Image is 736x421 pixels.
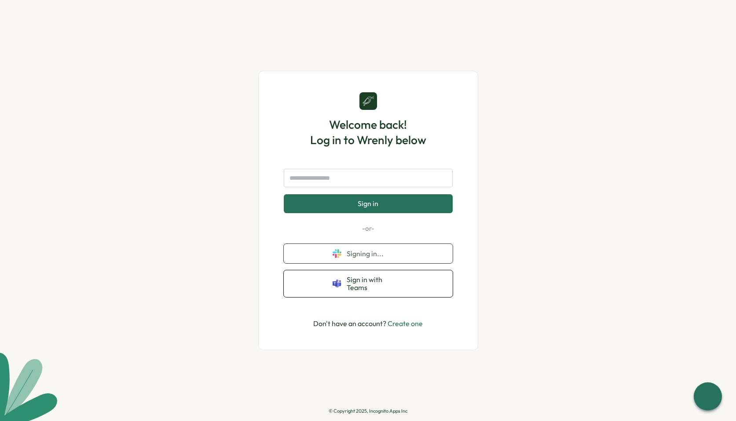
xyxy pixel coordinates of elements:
[313,318,423,329] p: Don't have an account?
[284,244,453,263] button: Signing in...
[284,270,453,297] button: Sign in with Teams
[284,224,453,233] p: -or-
[310,117,426,148] h1: Welcome back! Log in to Wrenly below
[284,194,453,213] button: Sign in
[329,408,407,414] p: © Copyright 2025, Incognito Apps Inc
[347,250,404,258] span: Signing in...
[388,319,423,328] a: Create one
[358,200,378,207] span: Sign in
[347,276,404,292] span: Sign in with Teams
